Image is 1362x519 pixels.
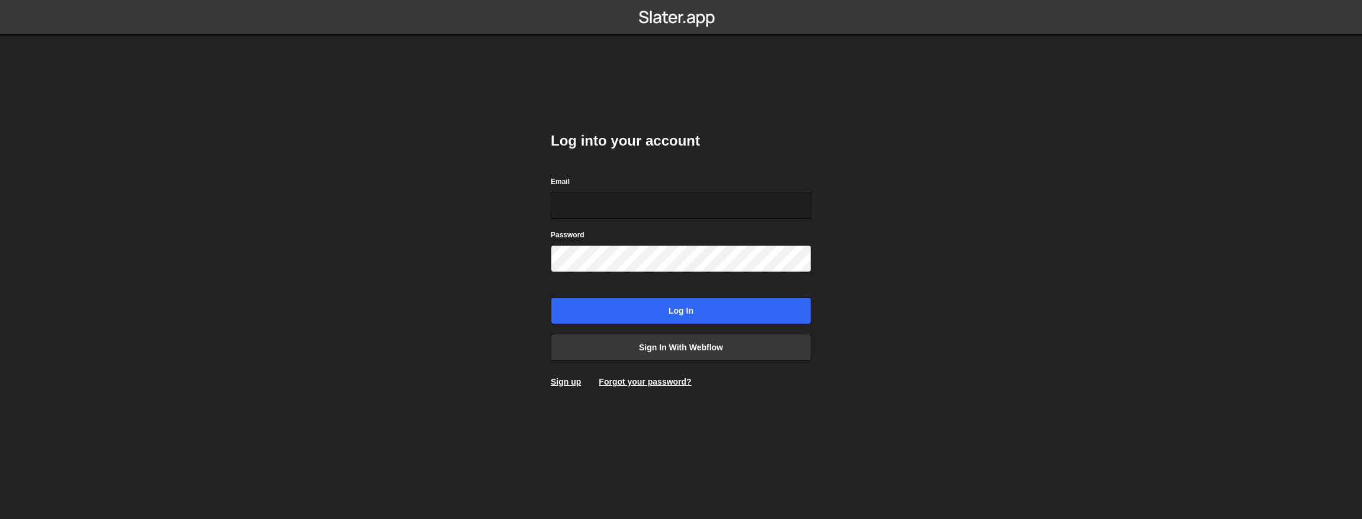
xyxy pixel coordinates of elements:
input: Log in [551,297,811,324]
a: Forgot your password? [599,377,691,386]
label: Email [551,176,570,188]
a: Sign in with Webflow [551,334,811,361]
h2: Log into your account [551,131,811,150]
a: Sign up [551,377,581,386]
label: Password [551,229,584,241]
